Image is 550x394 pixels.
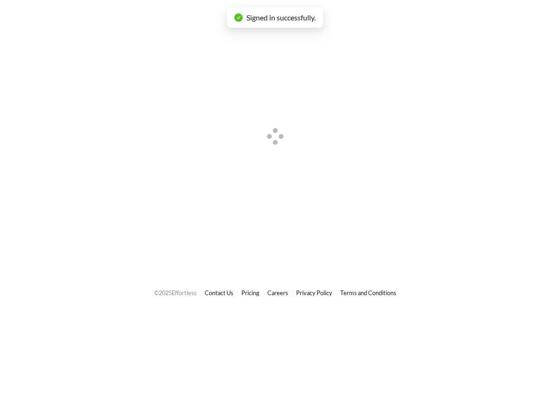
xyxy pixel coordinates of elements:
a: Contact Us [205,289,233,297]
a: Careers [267,289,288,297]
span: © 2025 Effortless [154,289,197,297]
a: Terms and Conditions [340,289,396,297]
span: Signed in successfully. [246,13,316,22]
a: Privacy Policy [296,289,332,297]
a: Pricing [241,289,259,297]
span: check-circle [234,13,243,22]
